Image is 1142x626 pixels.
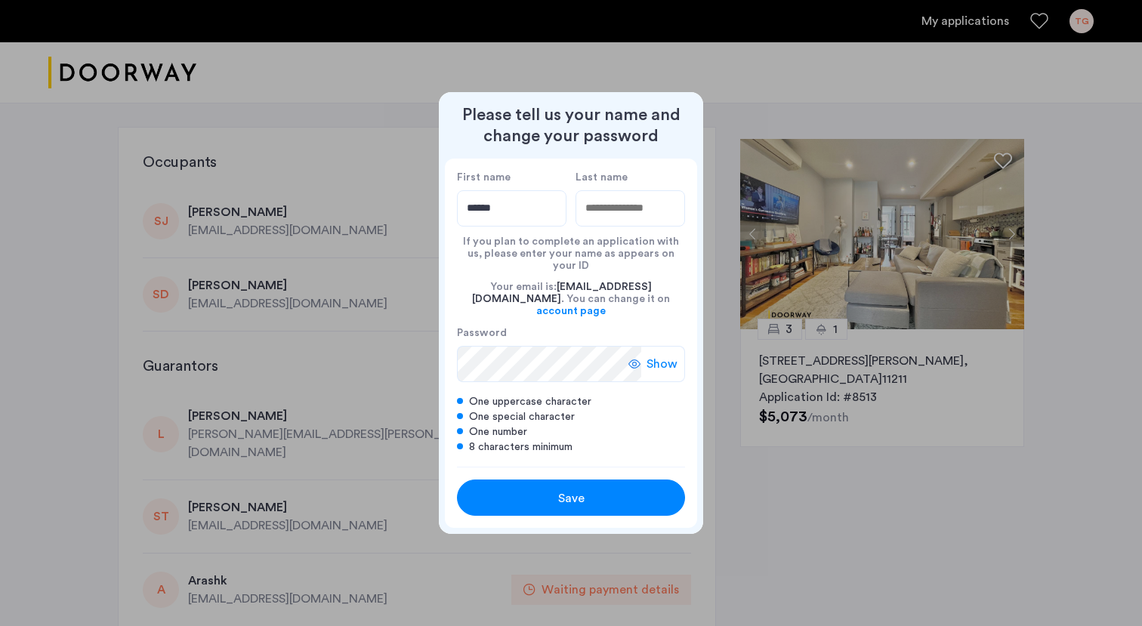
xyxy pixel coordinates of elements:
[457,272,685,326] div: Your email is: . You can change it on
[647,355,677,373] span: Show
[457,480,685,516] button: button
[576,171,685,184] label: Last name
[457,409,685,424] div: One special character
[457,424,685,439] div: One number
[445,104,697,146] h2: Please tell us your name and change your password
[457,439,685,455] div: 8 characters minimum
[457,171,566,184] label: First name
[536,305,606,317] a: account page
[457,227,685,272] div: If you plan to complete an application with us, please enter your name as appears on your ID
[457,326,641,340] label: Password
[457,394,685,409] div: One uppercase character
[472,282,652,304] span: [EMAIL_ADDRESS][DOMAIN_NAME]
[558,489,585,507] span: Save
